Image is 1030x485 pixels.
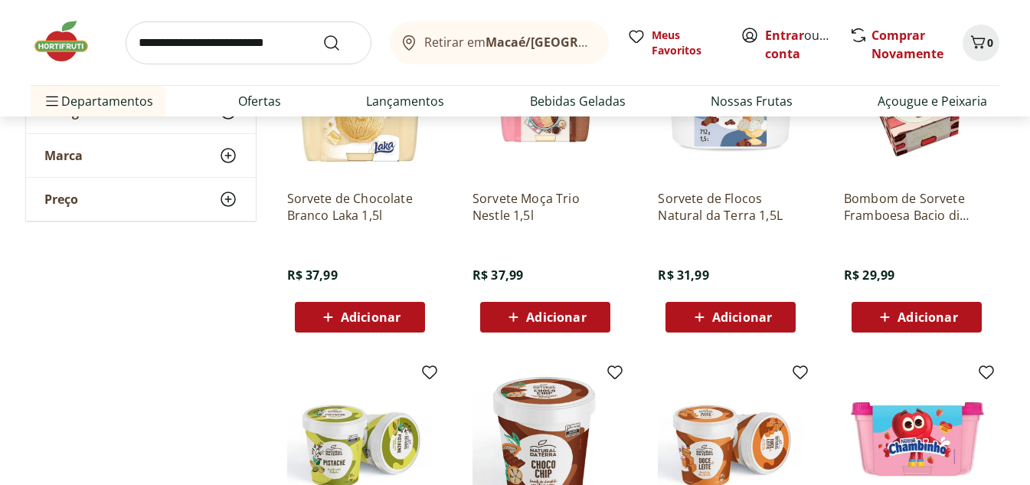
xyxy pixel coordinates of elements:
a: Comprar Novamente [871,27,943,62]
a: Entrar [765,27,804,44]
span: Retirar em [424,35,593,49]
button: Adicionar [665,302,796,333]
a: Meus Favoritos [627,28,722,58]
span: Adicionar [712,311,772,323]
a: Nossas Frutas [711,92,793,110]
span: R$ 31,99 [658,267,708,283]
button: Carrinho [963,25,999,61]
span: Meus Favoritos [652,28,722,58]
button: Adicionar [295,302,425,333]
button: Retirar emMacaé/[GEOGRAPHIC_DATA] [390,21,609,64]
span: Adicionar [526,311,586,323]
button: Menu [43,83,61,120]
a: Açougue e Peixaria [878,92,987,110]
span: Marca [44,148,83,163]
a: Ofertas [238,92,281,110]
a: Sorvete de Flocos Natural da Terra 1,5L [658,190,803,224]
a: Lançamentos [366,92,444,110]
span: Adicionar [341,311,401,323]
button: Adicionar [480,302,610,333]
button: Marca [26,134,256,177]
a: Sorvete de Chocolate Branco Laka 1,5l [287,190,433,224]
button: Submit Search [322,34,359,52]
span: ou [765,26,833,63]
span: R$ 29,99 [844,267,894,283]
span: 0 [987,35,993,50]
a: Criar conta [765,27,849,62]
a: Bebidas Geladas [530,92,626,110]
button: Preço [26,178,256,221]
span: Preço [44,192,78,207]
span: Adicionar [898,311,957,323]
input: search [126,21,371,64]
button: Adicionar [852,302,982,333]
a: Sorvete Moça Trio Nestle 1,5l [472,190,618,224]
span: Departamentos [43,83,153,120]
img: Hortifruti [31,18,107,64]
span: R$ 37,99 [472,267,523,283]
a: Bombom de Sorvete Framboesa Bacio di Latte caixa 90g [844,190,989,224]
span: R$ 37,99 [287,267,338,283]
b: Macaé/[GEOGRAPHIC_DATA] [486,34,657,51]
